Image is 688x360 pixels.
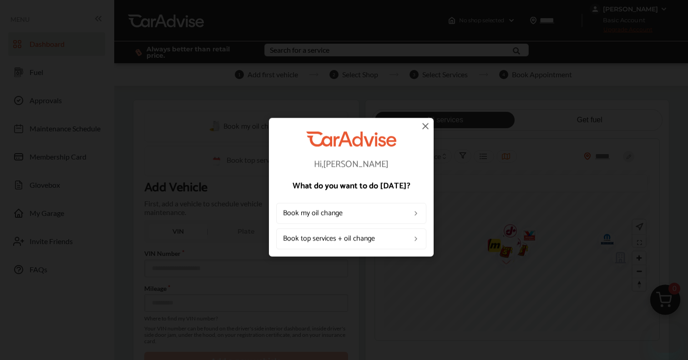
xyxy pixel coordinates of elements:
[276,182,426,190] p: What do you want to do [DATE]?
[652,324,681,353] iframe: Button to launch messaging window
[420,120,431,131] img: close-icon.a004319c.svg
[412,210,420,217] img: left_arrow_icon.0f472efe.svg
[276,203,426,224] a: Book my oil change
[276,160,426,170] p: Hi, [PERSON_NAME]
[276,229,426,250] a: Book top services + oil change
[412,235,420,243] img: left_arrow_icon.0f472efe.svg
[306,131,396,146] img: CarAdvise Logo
